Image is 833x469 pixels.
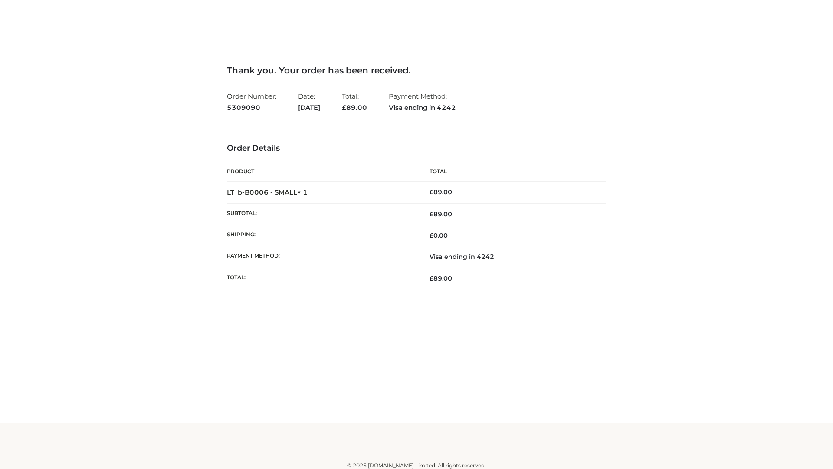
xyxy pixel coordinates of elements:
bdi: 0.00 [430,231,448,239]
h3: Order Details [227,144,606,153]
span: £ [430,210,433,218]
li: Date: [298,89,320,115]
strong: 5309090 [227,102,276,113]
li: Total: [342,89,367,115]
th: Product [227,162,416,182]
span: 89.00 [430,210,452,218]
th: Payment method: [227,246,416,268]
th: Total [416,162,606,182]
th: Shipping: [227,225,416,246]
span: £ [430,231,433,239]
strong: Visa ending in 4242 [389,102,456,113]
th: Subtotal: [227,203,416,225]
bdi: 89.00 [430,188,452,196]
span: 89.00 [430,274,452,282]
span: £ [430,274,433,282]
th: Total: [227,268,416,289]
h3: Thank you. Your order has been received. [227,65,606,76]
span: £ [342,103,346,112]
li: Payment Method: [389,89,456,115]
span: £ [430,188,433,196]
strong: LT_b-B0006 - SMALL [227,188,308,196]
td: Visa ending in 4242 [416,246,606,268]
span: 89.00 [342,103,367,112]
strong: × 1 [297,188,308,196]
strong: [DATE] [298,102,320,113]
li: Order Number: [227,89,276,115]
